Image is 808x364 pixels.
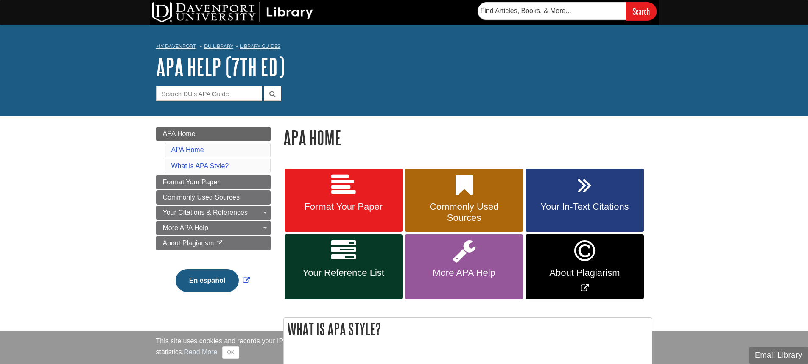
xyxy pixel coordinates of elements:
[156,41,652,54] nav: breadcrumb
[532,267,637,278] span: About Plagiarism
[156,190,271,205] a: Commonly Used Sources
[405,169,523,232] a: Commonly Used Sources
[163,178,220,186] span: Format Your Paper
[156,43,196,50] a: My Davenport
[156,127,271,141] a: APA Home
[171,162,229,169] a: What is APA Style?
[240,43,280,49] a: Library Guides
[216,241,223,246] i: This link opens in a new window
[156,54,285,80] a: APA Help (7th Ed)
[152,2,313,22] img: DU Library
[285,234,403,299] a: Your Reference List
[749,347,808,364] button: Email Library
[156,127,271,306] div: Guide Page Menu
[405,234,523,299] a: More APA Help
[526,234,643,299] a: Link opens in new window
[176,269,239,292] button: En español
[156,221,271,235] a: More APA Help
[171,146,204,153] a: APA Home
[291,201,396,212] span: Format Your Paper
[626,2,657,20] input: Search
[291,267,396,278] span: Your Reference List
[173,277,252,284] a: Link opens in new window
[411,267,517,278] span: More APA Help
[156,236,271,250] a: About Plagiarism
[478,2,657,20] form: Searches DU Library's articles, books, and more
[163,194,240,201] span: Commonly Used Sources
[156,86,262,101] input: Search DU's APA Guide
[283,127,652,148] h1: APA Home
[285,169,403,232] a: Format Your Paper
[163,224,208,231] span: More APA Help
[284,318,652,340] h2: What is APA Style?
[411,201,517,223] span: Commonly Used Sources
[156,336,652,359] div: This site uses cookies and records your IP address for usage statistics. Additionally, we use Goo...
[156,206,271,220] a: Your Citations & References
[222,346,239,359] button: Close
[532,201,637,212] span: Your In-Text Citations
[163,239,214,247] span: About Plagiarism
[163,130,196,137] span: APA Home
[163,209,248,216] span: Your Citations & References
[204,43,233,49] a: DU Library
[156,175,271,189] a: Format Your Paper
[184,348,217,356] a: Read More
[526,169,643,232] a: Your In-Text Citations
[478,2,626,20] input: Find Articles, Books, & More...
